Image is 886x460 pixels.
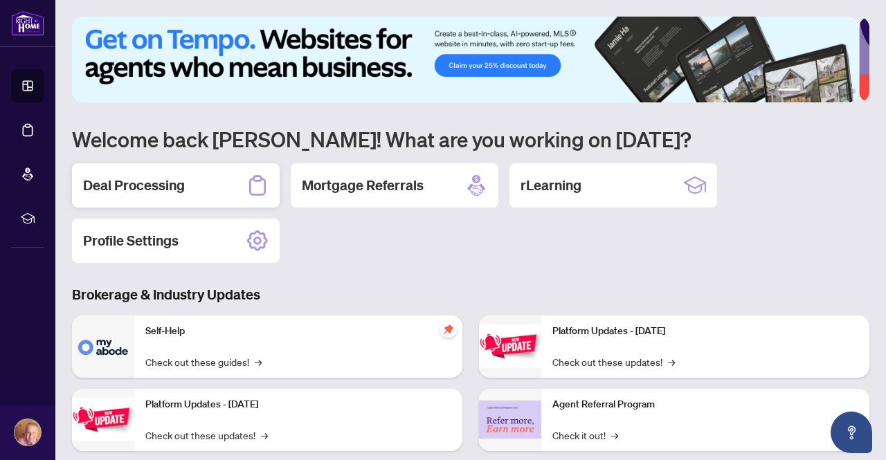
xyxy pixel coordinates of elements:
[72,126,869,152] h1: Welcome back [PERSON_NAME]! What are you working on [DATE]?
[828,89,833,94] button: 4
[521,176,581,195] h2: rLearning
[850,89,856,94] button: 6
[72,398,134,441] img: Platform Updates - September 16, 2025
[668,354,675,369] span: →
[611,427,618,443] span: →
[552,397,858,412] p: Agent Referral Program
[83,176,185,195] h2: Deal Processing
[72,17,859,102] img: Slide 0
[15,419,41,445] img: Profile Icon
[72,315,134,378] img: Self-Help
[479,324,541,368] img: Platform Updates - June 23, 2025
[806,89,811,94] button: 2
[817,89,822,94] button: 3
[552,427,618,443] a: Check it out!→
[479,401,541,439] img: Agent Referral Program
[839,89,844,94] button: 5
[778,89,800,94] button: 1
[83,231,179,250] h2: Profile Settings
[552,354,675,369] a: Check out these updates!→
[831,412,872,453] button: Open asap
[145,427,268,443] a: Check out these updates!→
[552,324,858,339] p: Platform Updates - [DATE]
[440,321,457,338] span: pushpin
[11,10,44,36] img: logo
[145,324,451,339] p: Self-Help
[145,354,262,369] a: Check out these guides!→
[255,354,262,369] span: →
[145,397,451,412] p: Platform Updates - [DATE]
[261,427,268,443] span: →
[302,176,424,195] h2: Mortgage Referrals
[72,285,869,304] h3: Brokerage & Industry Updates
